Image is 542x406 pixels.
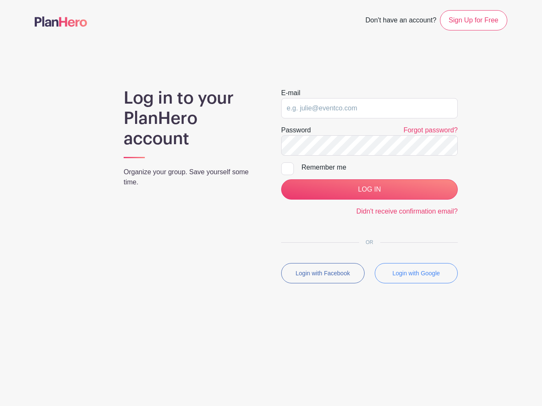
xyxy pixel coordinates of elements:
input: LOG IN [281,179,458,200]
small: Login with Facebook [296,270,350,277]
button: Login with Facebook [281,263,365,283]
span: OR [359,239,380,245]
label: Password [281,125,311,135]
div: Remember me [301,162,458,173]
span: Don't have an account? [365,12,437,30]
input: e.g. julie@eventco.com [281,98,458,118]
a: Sign Up for Free [440,10,507,30]
a: Forgot password? [404,126,458,134]
p: Organize your group. Save yourself some time. [124,167,261,187]
img: logo-507f7623f17ff9eddc593b1ce0a138ce2505c220e1c5a4e2b4648c50719b7d32.svg [35,16,87,27]
small: Login with Google [393,270,440,277]
a: Didn't receive confirmation email? [356,208,458,215]
button: Login with Google [375,263,458,283]
h1: Log in to your PlanHero account [124,88,261,149]
label: E-mail [281,88,300,98]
